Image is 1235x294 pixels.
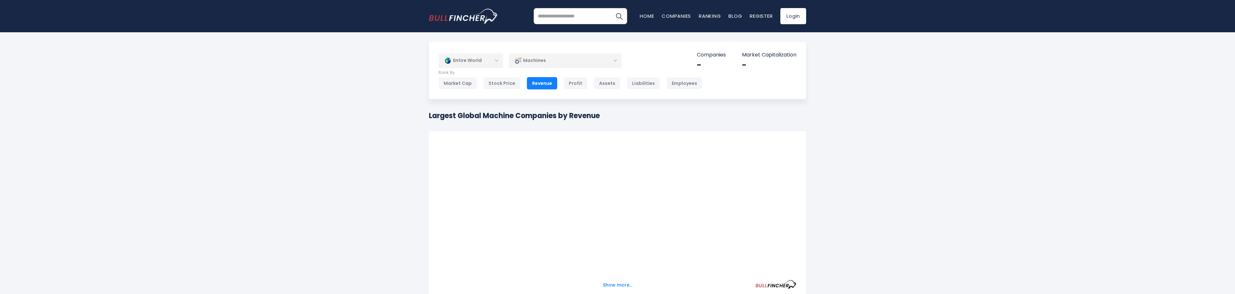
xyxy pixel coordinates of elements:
[439,53,503,68] div: Entire World
[750,13,773,19] a: Register
[429,9,498,24] a: Go to homepage
[509,53,622,68] div: Machines
[599,280,636,290] button: Show more...
[627,77,660,89] div: Liabilities
[667,77,702,89] div: Employees
[662,13,691,19] a: Companies
[483,77,520,89] div: Stock Price
[439,70,702,76] p: Rank By
[728,13,742,19] a: Blog
[699,13,721,19] a: Ranking
[429,9,498,24] img: bullfincher logo
[742,60,796,70] div: -
[697,52,726,58] p: Companies
[594,77,620,89] div: Assets
[640,13,654,19] a: Home
[697,60,726,70] div: -
[742,52,796,58] p: Market Capitalization
[780,8,806,24] a: Login
[429,110,600,121] h1: Largest Global Machine Companies by Revenue
[527,77,557,89] div: Revenue
[439,77,477,89] div: Market Cap
[611,8,627,24] button: Search
[564,77,588,89] div: Profit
